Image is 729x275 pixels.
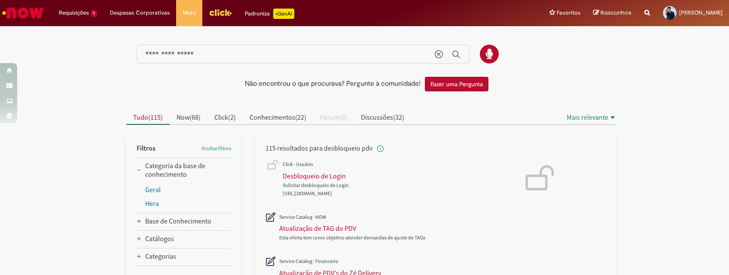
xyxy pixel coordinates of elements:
a: Rascunhos [593,9,631,17]
span: Favoritos [557,9,580,17]
img: ServiceNow [1,4,45,21]
span: Rascunhos [601,9,631,17]
div: Padroniza [245,9,294,19]
span: 1 [91,10,97,17]
button: Fazer uma Pergunta [425,77,488,91]
h2: Não encontrou o que procurava? Pergunte à comunidade! [245,80,421,88]
img: click_logo_yellow_360x200.png [209,6,232,19]
span: Requisições [59,9,89,17]
span: Despesas Corporativas [110,9,170,17]
p: +GenAi [273,9,294,19]
span: More [183,9,196,17]
span: [PERSON_NAME] [679,9,723,16]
